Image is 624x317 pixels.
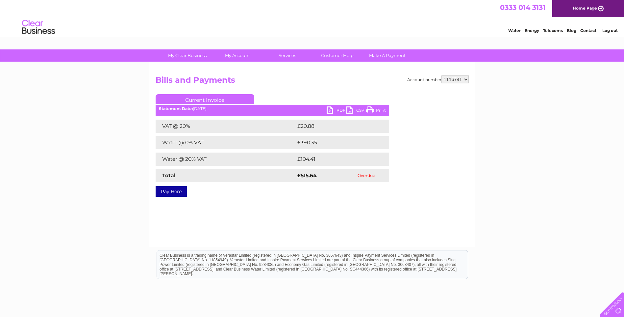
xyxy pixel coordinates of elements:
[567,28,576,33] a: Blog
[344,169,389,182] td: Overdue
[296,120,376,133] td: £20.88
[156,186,187,197] a: Pay Here
[22,17,55,37] img: logo.png
[160,49,214,62] a: My Clear Business
[297,172,317,179] strong: £515.64
[360,49,414,62] a: Make A Payment
[156,75,469,88] h2: Bills and Payments
[210,49,264,62] a: My Account
[543,28,563,33] a: Telecoms
[296,136,378,149] td: £390.35
[156,153,296,166] td: Water @ 20% VAT
[156,136,296,149] td: Water @ 0% VAT
[156,120,296,133] td: VAT @ 20%
[296,153,377,166] td: £104.41
[156,94,254,104] a: Current Invoice
[156,106,389,111] div: [DATE]
[366,106,386,116] a: Print
[525,28,539,33] a: Energy
[580,28,596,33] a: Contact
[159,106,193,111] b: Statement Date:
[407,75,469,83] div: Account number
[157,4,468,32] div: Clear Business is a trading name of Verastar Limited (registered in [GEOGRAPHIC_DATA] No. 3667643...
[500,3,545,12] a: 0333 014 3131
[602,28,618,33] a: Log out
[162,172,176,179] strong: Total
[260,49,314,62] a: Services
[508,28,521,33] a: Water
[346,106,366,116] a: CSV
[310,49,364,62] a: Customer Help
[327,106,346,116] a: PDF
